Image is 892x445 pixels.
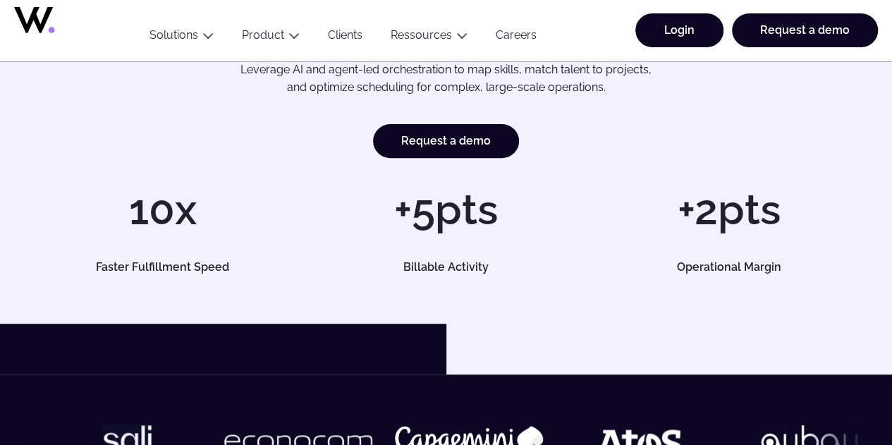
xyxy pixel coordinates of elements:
[314,28,377,47] a: Clients
[377,28,482,47] button: Ressources
[391,28,452,42] a: Ressources
[42,262,284,273] h5: Faster Fulfillment Speed
[732,13,878,47] a: Request a demo
[28,188,298,231] h1: 10x
[325,262,568,273] h5: Billable Activity
[594,188,864,231] h1: +2pts
[242,28,284,42] a: Product
[373,124,519,158] a: Request a demo
[799,352,872,425] iframe: Chatbot
[70,61,822,97] p: Leverage AI and agent-led orchestration to map skills, match talent to projects, and optimize sch...
[228,28,314,47] button: Product
[608,262,850,273] h5: Operational Margin
[635,13,723,47] a: Login
[312,188,581,231] h1: +5pts
[482,28,551,47] a: Careers
[135,28,228,47] button: Solutions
